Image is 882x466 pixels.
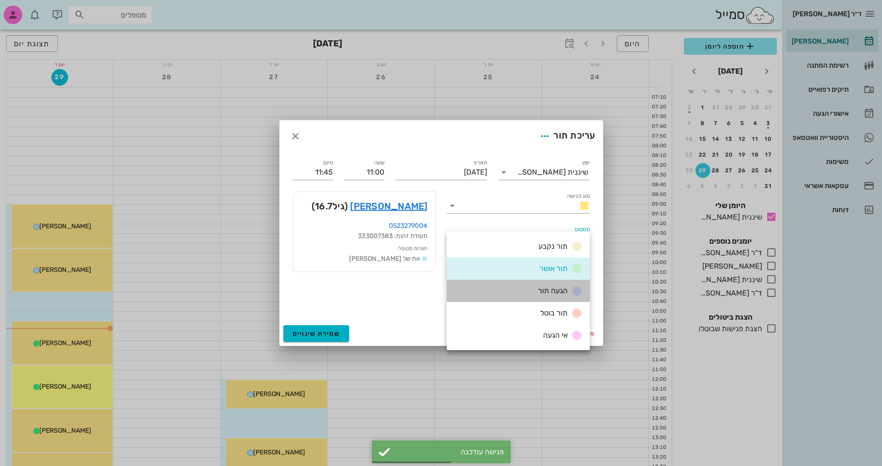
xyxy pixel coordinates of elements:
[312,199,348,214] span: (גיל )
[540,309,568,317] span: תור בוטל
[517,168,588,176] div: שיננית [PERSON_NAME]
[447,232,590,246] div: סטטוסתור אושר
[293,330,340,338] span: שמירת שינויים
[293,298,575,308] label: שליחת תורים עתידיים בוואטסאפ
[300,231,428,241] div: תעודת זהות: 333007383
[315,201,332,212] span: 16.7
[582,159,590,166] label: יומן
[374,159,384,166] label: שעה
[538,242,568,251] span: תור נקבע
[350,199,427,214] a: [PERSON_NAME]
[539,264,568,273] span: תור אושר
[543,331,568,340] span: אי הגעה
[538,286,568,295] span: הגעה תור
[349,255,420,263] span: אח של [PERSON_NAME]
[575,226,590,233] label: סטטוס
[498,165,590,180] div: יומןשיננית [PERSON_NAME]
[323,159,333,166] label: סיום
[472,159,487,166] label: תאריך
[389,222,428,230] a: 0523279004
[283,325,350,342] button: שמירת שינויים
[567,193,590,200] label: סוג פגישה
[447,198,590,213] div: סוג פגישה
[397,246,427,252] small: הערות מטופל:
[537,128,595,145] div: עריכת תור
[395,447,504,456] div: פגישה עודכנה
